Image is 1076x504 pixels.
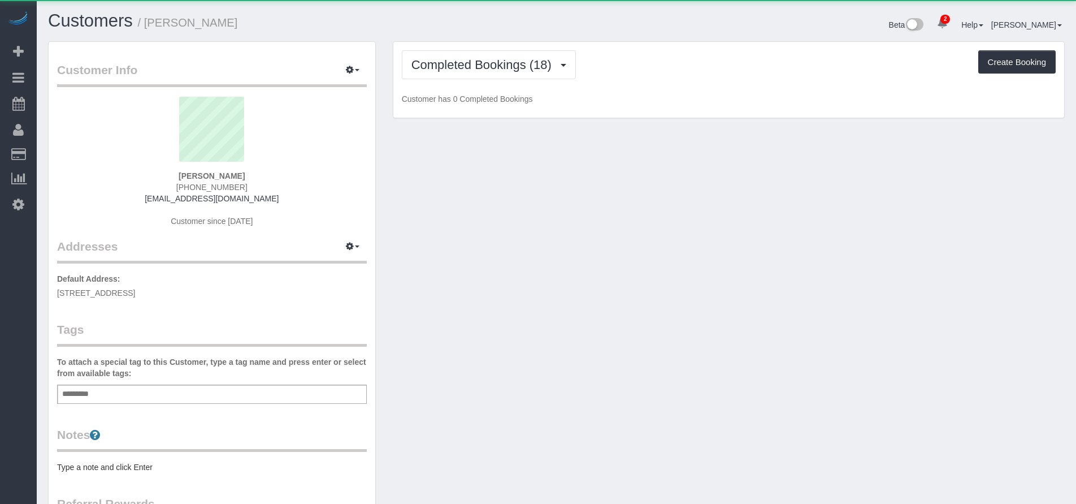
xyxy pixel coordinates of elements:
a: 2 [931,11,953,36]
a: Customers [48,11,133,31]
legend: Notes [57,427,367,452]
a: [EMAIL_ADDRESS][DOMAIN_NAME] [145,194,279,203]
legend: Tags [57,321,367,347]
label: Default Address: [57,273,120,285]
button: Completed Bookings (18) [402,50,576,79]
a: [PERSON_NAME] [991,20,1062,29]
a: Help [961,20,983,29]
span: [STREET_ADDRESS] [57,288,135,298]
img: New interface [905,18,923,33]
legend: Customer Info [57,62,367,87]
img: Automaid Logo [7,11,29,27]
a: Beta [889,20,924,29]
strong: [PERSON_NAME] [179,171,245,180]
small: / [PERSON_NAME] [138,16,238,29]
button: Create Booking [978,50,1056,74]
span: 2 [940,15,950,24]
pre: Type a note and click Enter [57,462,367,473]
span: Completed Bookings (18) [411,58,557,72]
label: To attach a special tag to this Customer, type a tag name and press enter or select from availabl... [57,356,367,379]
p: Customer has 0 Completed Bookings [402,93,1056,105]
span: [PHONE_NUMBER] [176,183,248,192]
span: Customer since [DATE] [171,217,253,226]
